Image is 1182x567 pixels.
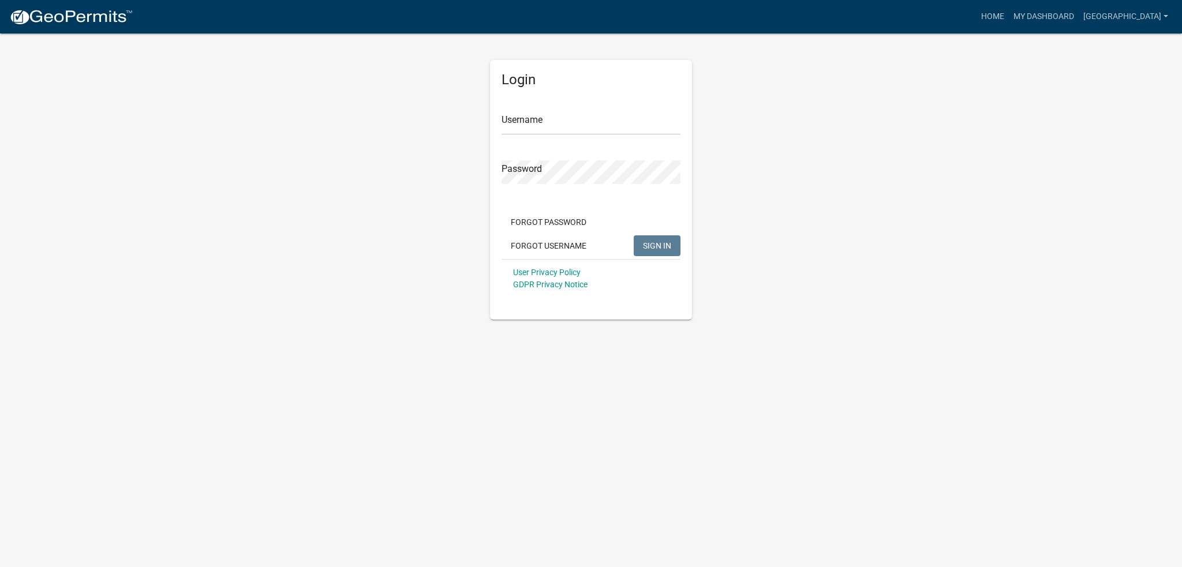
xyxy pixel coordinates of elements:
span: SIGN IN [643,241,671,250]
button: SIGN IN [634,235,680,256]
a: My Dashboard [1009,6,1079,28]
button: Forgot Password [502,212,596,232]
a: GDPR Privacy Notice [513,280,588,289]
button: Forgot Username [502,235,596,256]
h5: Login [502,72,680,88]
a: User Privacy Policy [513,268,581,277]
a: Home [977,6,1009,28]
a: [GEOGRAPHIC_DATA] [1079,6,1173,28]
